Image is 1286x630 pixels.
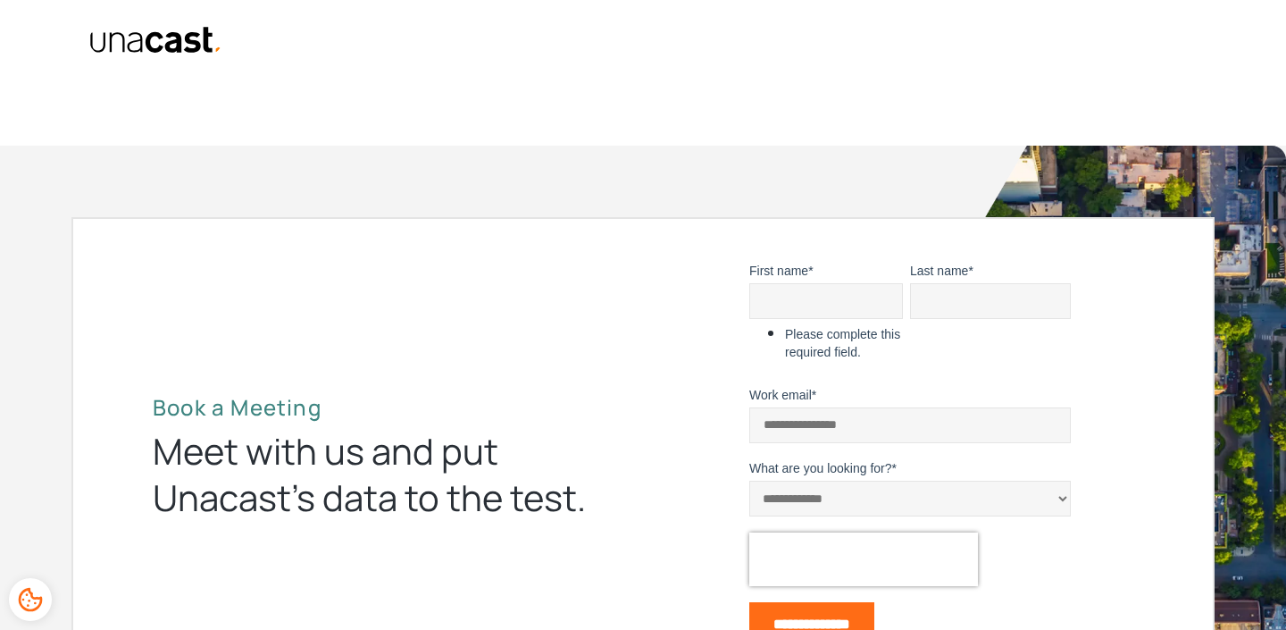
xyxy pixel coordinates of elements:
div: Cookie Preferences [9,578,52,621]
a: home [80,26,222,55]
img: Unacast text logo [89,26,222,55]
span: Work email [749,388,812,402]
span: Last name [910,264,968,278]
iframe: reCAPTCHA [749,533,978,586]
span: First name [749,264,808,278]
div: Meet with us and put Unacast’s data to the test. [153,428,617,521]
span: What are you looking for? [749,461,892,475]
label: Please complete this required field. [785,325,910,361]
h2: Book a Meeting [153,394,617,421]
